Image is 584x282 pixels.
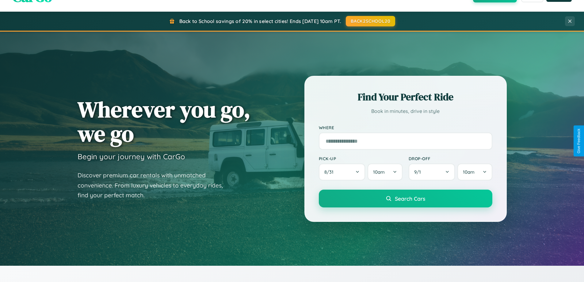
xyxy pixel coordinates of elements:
label: Where [319,125,492,130]
h3: Begin your journey with CarGo [78,152,185,161]
button: 8/31 [319,164,365,180]
label: Pick-up [319,156,403,161]
h1: Wherever you go, we go [78,97,250,146]
div: Give Feedback [577,129,581,153]
label: Drop-off [409,156,492,161]
h2: Find Your Perfect Ride [319,90,492,104]
span: 9 / 1 [414,169,424,175]
span: Search Cars [395,195,425,202]
button: BACK2SCHOOL20 [346,16,395,26]
span: 8 / 31 [324,169,337,175]
span: 10am [463,169,475,175]
p: Book in minutes, drive in style [319,107,492,116]
span: Back to School savings of 20% in select cities! Ends [DATE] 10am PT. [179,18,341,24]
button: Search Cars [319,190,492,207]
span: 10am [373,169,385,175]
button: 9/1 [409,164,455,180]
p: Discover premium car rentals with unmatched convenience. From luxury vehicles to everyday rides, ... [78,170,231,200]
button: 10am [368,164,402,180]
button: 10am [457,164,492,180]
